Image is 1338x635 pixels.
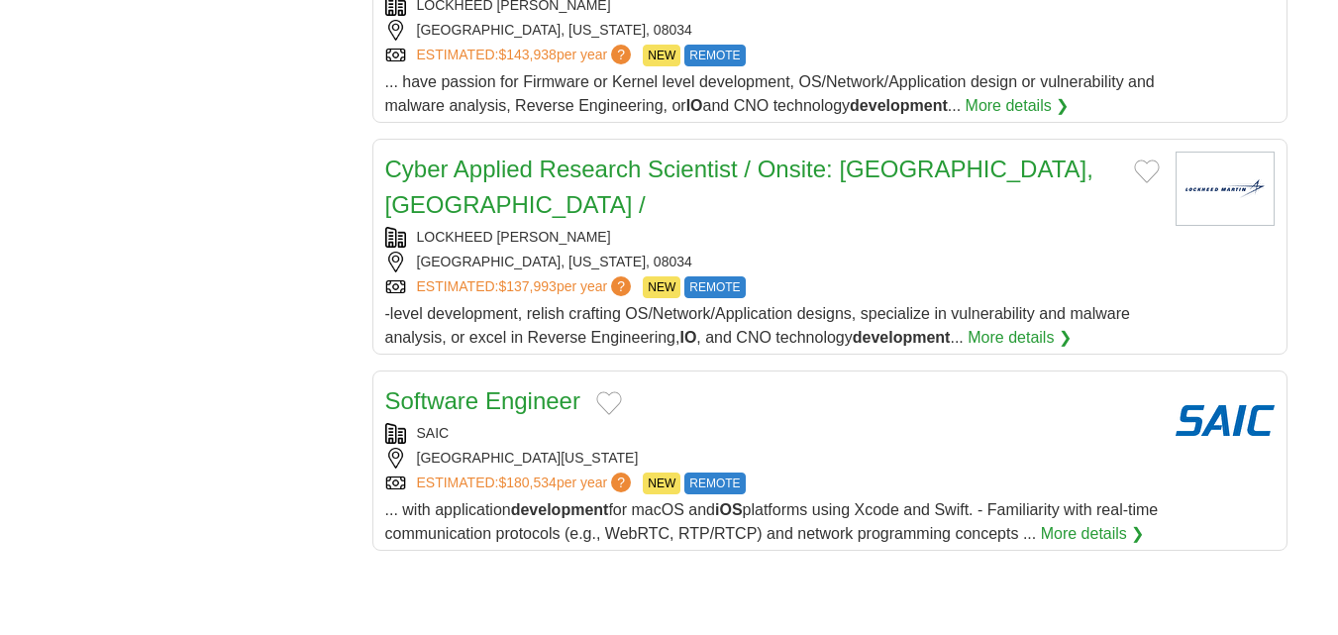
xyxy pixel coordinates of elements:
span: REMOTE [684,276,745,298]
img: SAIC logo [1176,383,1275,458]
a: More details ❯ [966,94,1070,118]
span: NEW [643,276,680,298]
span: $137,993 [498,278,556,294]
div: [GEOGRAPHIC_DATA], [US_STATE], 08034 [385,20,1160,41]
span: REMOTE [684,473,745,494]
span: $180,534 [498,475,556,490]
strong: development [853,329,951,346]
a: More details ❯ [968,326,1072,350]
strong: IO [686,97,703,114]
span: ... have passion for Firmware or Kernel level development, OS/Network/Application design or vulne... [385,73,1155,114]
a: Software Engineer [385,387,580,414]
span: $143,938 [498,47,556,62]
span: ? [611,473,631,492]
a: Cyber Applied Research Scientist / Onsite: [GEOGRAPHIC_DATA], [GEOGRAPHIC_DATA] / [385,156,1093,218]
span: NEW [643,473,680,494]
a: SAIC [417,425,450,441]
a: ESTIMATED:$180,534per year? [417,473,636,494]
span: ? [611,276,631,296]
button: Add to favorite jobs [596,391,622,415]
span: ... with application for macOS and platforms using Xcode and Swift. - Familiarity with real-time ... [385,501,1159,542]
span: -level development, relish crafting OS/Network/Application designs, specialize in vulnerability a... [385,305,1130,346]
strong: IO [679,329,696,346]
strong: development [850,97,948,114]
strong: iOS [715,501,743,518]
div: [GEOGRAPHIC_DATA][US_STATE] [385,448,1160,469]
strong: development [511,501,609,518]
span: ? [611,45,631,64]
button: Add to favorite jobs [1134,159,1160,183]
img: Lockheed Martin logo [1176,152,1275,226]
span: NEW [643,45,680,66]
a: More details ❯ [1041,522,1145,546]
a: ESTIMATED:$137,993per year? [417,276,636,298]
a: LOCKHEED [PERSON_NAME] [417,229,611,245]
div: [GEOGRAPHIC_DATA], [US_STATE], 08034 [385,252,1160,272]
span: REMOTE [684,45,745,66]
a: ESTIMATED:$143,938per year? [417,45,636,66]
